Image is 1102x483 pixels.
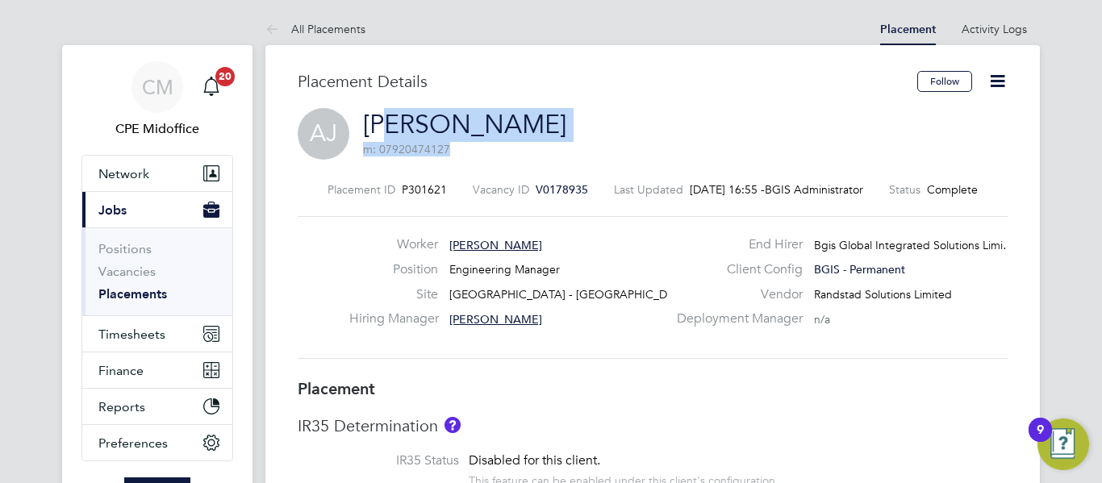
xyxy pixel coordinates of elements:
span: [PERSON_NAME] [449,312,542,327]
label: Client Config [667,261,803,278]
label: Site [349,286,438,303]
label: Worker [349,236,438,253]
span: BGIS Administrator [765,182,863,197]
span: Finance [98,363,144,378]
button: Open Resource Center, 9 new notifications [1037,418,1089,470]
a: 20 [195,61,227,113]
span: Timesheets [98,327,165,342]
span: Randstad Solutions Limited [814,287,952,302]
button: Timesheets [82,316,232,352]
span: 20 [215,67,235,86]
span: m: 07920474127 [363,142,450,156]
span: BGIS - Permanent [814,262,905,277]
div: 9 [1037,430,1044,451]
span: Complete [927,182,978,197]
span: n/a [814,312,830,327]
button: Jobs [82,192,232,227]
span: Engineering Manager [449,262,560,277]
button: Finance [82,352,232,388]
span: Network [98,166,149,181]
a: All Placements [265,22,365,36]
label: Hiring Manager [349,310,438,327]
button: About IR35 [445,417,461,433]
label: Deployment Manager [667,310,803,327]
a: [PERSON_NAME] [363,109,566,140]
label: End Hirer [667,236,803,253]
span: P301621 [402,182,447,197]
a: Activity Logs [962,22,1027,36]
label: Status [889,182,920,197]
span: Bgis Global Integrated Solutions Limi… [814,238,1014,252]
span: CM [142,77,173,98]
span: [GEOGRAPHIC_DATA] - [GEOGRAPHIC_DATA] [449,287,692,302]
h3: Placement Details [298,71,905,92]
label: Position [349,261,438,278]
h3: IR35 Determination [298,415,1008,436]
span: Preferences [98,435,168,451]
button: Reports [82,389,232,424]
button: Preferences [82,425,232,460]
span: [PERSON_NAME] [449,238,542,252]
span: [DATE] 16:55 - [690,182,765,197]
a: Positions [98,241,152,256]
b: Placement [298,379,375,398]
a: CMCPE Midoffice [81,61,233,139]
label: Vendor [667,286,803,303]
span: Jobs [98,202,127,218]
a: Placement [880,23,936,36]
a: Placements [98,286,167,302]
label: Vacancy ID [473,182,529,197]
button: Network [82,156,232,191]
span: CPE Midoffice [81,119,233,139]
label: IR35 Status [298,452,459,469]
label: Placement ID [328,182,395,197]
span: Reports [98,399,145,414]
button: Follow [917,71,972,92]
a: Vacancies [98,264,156,279]
div: Jobs [82,227,232,315]
span: Disabled for this client. [469,452,600,468]
span: AJ [298,108,349,160]
span: V0178935 [536,182,588,197]
label: Last Updated [614,182,683,197]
